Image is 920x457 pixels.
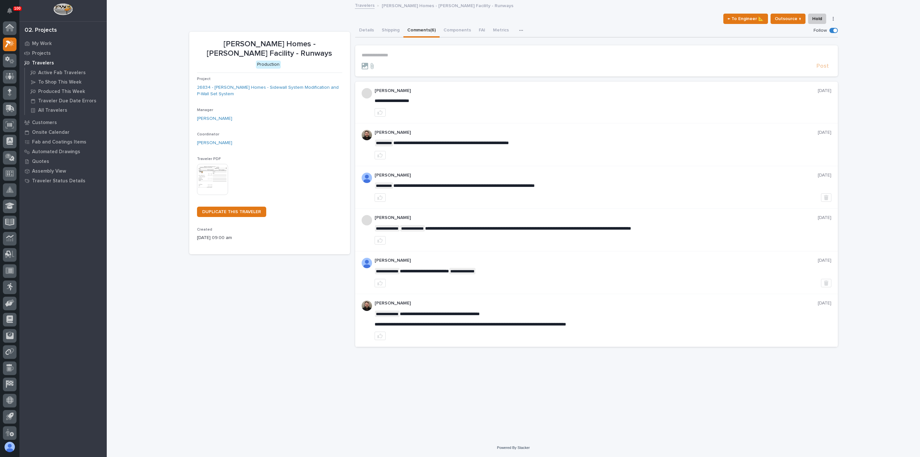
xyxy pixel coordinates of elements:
button: like this post [375,108,386,117]
p: [DATE] [818,88,831,94]
button: users-avatar [3,440,16,454]
p: Projects [32,51,51,56]
button: Components [440,24,475,38]
p: Traveler Due Date Errors [38,98,96,104]
a: Traveler Due Date Errors [25,96,107,105]
a: Travelers [355,1,375,9]
p: Customers [32,120,57,126]
a: [PERSON_NAME] [197,115,232,122]
p: 100 [14,6,21,11]
a: Onsite Calendar [19,127,107,137]
p: [PERSON_NAME] Homes - [PERSON_NAME] Facility - Runways [382,2,513,9]
img: ACg8ocLB2sBq07NhafZLDpfZztpbDqa4HYtD3rBf5LhdHf4k=s96-c [362,130,372,140]
button: ← To Engineer 📐 [723,14,768,24]
img: ACg8ocLB2sBq07NhafZLDpfZztpbDqa4HYtD3rBf5LhdHf4k=s96-c [362,301,372,311]
p: Produced This Week [38,89,85,95]
a: Automated Drawings [19,147,107,156]
a: Active Fab Travelers [25,68,107,77]
button: FAI [475,24,489,38]
a: Fab and Coatings Items [19,137,107,147]
div: Production [256,61,281,69]
p: To Shop This Week [38,79,82,85]
p: [DATE] [818,130,831,135]
span: ← To Engineer 📐 [728,15,764,23]
p: Traveler Status Details [32,178,85,184]
p: [PERSON_NAME] [375,88,818,94]
span: DUPLICATE THIS TRAVELER [202,210,261,214]
a: Traveler Status Details [19,176,107,186]
span: Created [197,228,212,232]
img: Workspace Logo [53,3,72,15]
button: Details [355,24,378,38]
p: [PERSON_NAME] Homes - [PERSON_NAME] Facility - Runways [197,40,342,58]
span: Manager [197,108,213,112]
p: [DATE] [818,173,831,178]
a: Projects [19,48,107,58]
a: Quotes [19,156,107,166]
span: Project [197,77,211,81]
button: Delete post [821,193,831,202]
a: All Travelers [25,106,107,115]
p: [DATE] [818,301,831,306]
p: [PERSON_NAME] [375,258,818,263]
p: My Work [32,41,52,47]
p: [PERSON_NAME] [375,173,818,178]
p: [PERSON_NAME] [375,215,818,221]
p: Automated Drawings [32,149,80,155]
a: DUPLICATE THIS TRAVELER [197,207,266,217]
a: To Shop This Week [25,77,107,86]
a: Assembly View [19,166,107,176]
button: Outsource ↑ [771,14,805,24]
p: [DATE] [818,258,831,263]
button: like this post [375,332,386,340]
p: Travelers [32,60,54,66]
button: Metrics [489,24,513,38]
span: Outsource ↑ [775,15,801,23]
a: Produced This Week [25,87,107,96]
button: like this post [375,236,386,245]
button: Post [814,63,831,70]
p: Follow [814,28,827,33]
a: Powered By Stacker [497,446,530,450]
button: Delete post [821,279,831,287]
p: Onsite Calendar [32,130,70,135]
div: 02. Projects [25,27,57,34]
button: Notifications [3,4,16,17]
button: like this post [375,193,386,202]
p: Active Fab Travelers [38,70,86,76]
p: [DATE] 09:00 am [197,234,342,241]
p: Quotes [32,159,49,165]
a: 26834 - [PERSON_NAME] Homes - Sidewall System Modification and P-Wall Set System [197,84,342,98]
span: Hold [812,15,822,23]
span: Post [816,63,829,70]
span: Coordinator [197,132,219,136]
a: Customers [19,118,107,127]
span: Traveler PDF [197,157,221,161]
button: Shipping [378,24,403,38]
p: [PERSON_NAME] [375,130,818,135]
img: AOh14GjSnsZhInYMAl2VIng-st1Md8In0uqDMk7tOoQNx6CrVl7ct0jB5IZFYVrQT5QA0cOuF6lsKrjh3sjyefAjBh-eRxfSk... [362,258,372,268]
button: Hold [808,14,826,24]
a: My Work [19,39,107,48]
p: All Travelers [38,108,67,113]
a: Travelers [19,58,107,68]
div: Notifications100 [8,8,16,18]
button: like this post [375,279,386,287]
p: [DATE] [818,215,831,221]
p: Assembly View [32,168,66,174]
p: [PERSON_NAME] [375,301,818,306]
p: Fab and Coatings Items [32,139,86,145]
a: [PERSON_NAME] [197,140,232,146]
img: AOh14GjSnsZhInYMAl2VIng-st1Md8In0uqDMk7tOoQNx6CrVl7ct0jB5IZFYVrQT5QA0cOuF6lsKrjh3sjyefAjBh-eRxfSk... [362,173,372,183]
button: Comments (6) [403,24,440,38]
button: like this post [375,151,386,159]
